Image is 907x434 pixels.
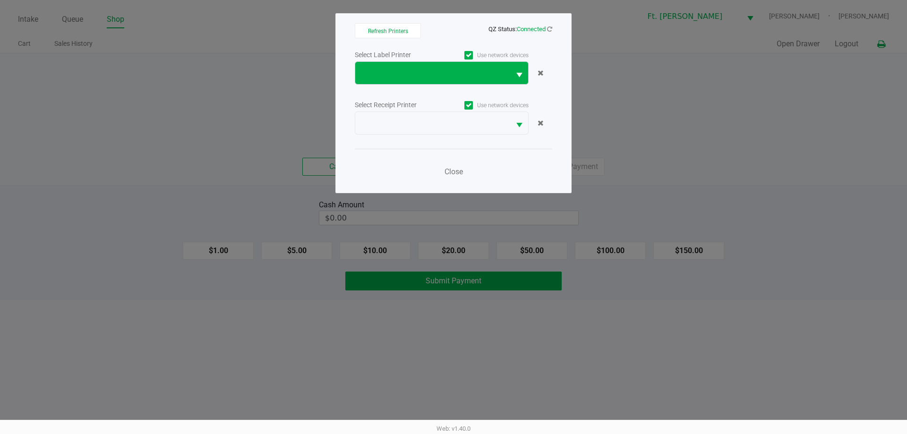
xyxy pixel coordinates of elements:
[510,62,528,84] button: Select
[510,112,528,134] button: Select
[517,26,546,33] span: Connected
[355,23,421,38] button: Refresh Printers
[355,100,442,110] div: Select Receipt Printer
[368,28,408,34] span: Refresh Printers
[355,50,442,60] div: Select Label Printer
[439,162,468,181] button: Close
[488,26,552,33] span: QZ Status:
[436,425,471,432] span: Web: v1.40.0
[445,167,463,176] span: Close
[442,51,529,60] label: Use network devices
[442,101,529,110] label: Use network devices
